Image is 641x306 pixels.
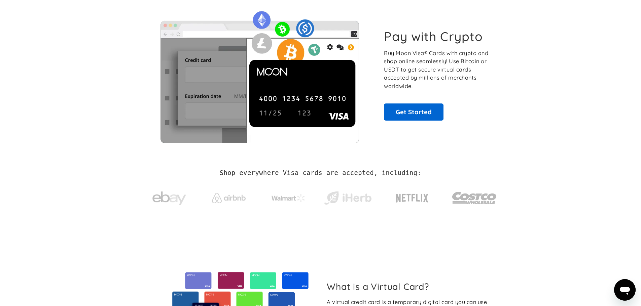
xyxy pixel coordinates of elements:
a: Costco [452,179,497,214]
h2: What is a Virtual Card? [327,281,491,292]
h1: Pay with Crypto [384,29,483,44]
a: Get Started [384,103,443,120]
img: iHerb [323,189,373,207]
a: Netflix [382,183,442,210]
img: Airbnb [212,193,246,203]
img: ebay [152,188,186,209]
h2: Shop everywhere Visa cards are accepted, including: [220,169,421,177]
img: Costco [452,185,497,211]
img: Moon Cards let you spend your crypto anywhere Visa is accepted. [144,6,375,143]
a: Airbnb [204,186,254,207]
a: Walmart [263,187,313,206]
a: iHerb [323,183,373,210]
img: Walmart [272,194,305,202]
iframe: Button to launch messaging window [614,279,636,301]
img: Netflix [395,190,429,207]
a: ebay [144,181,194,212]
p: Buy Moon Visa® Cards with crypto and shop online seamlessly! Use Bitcoin or USDT to get secure vi... [384,49,489,90]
